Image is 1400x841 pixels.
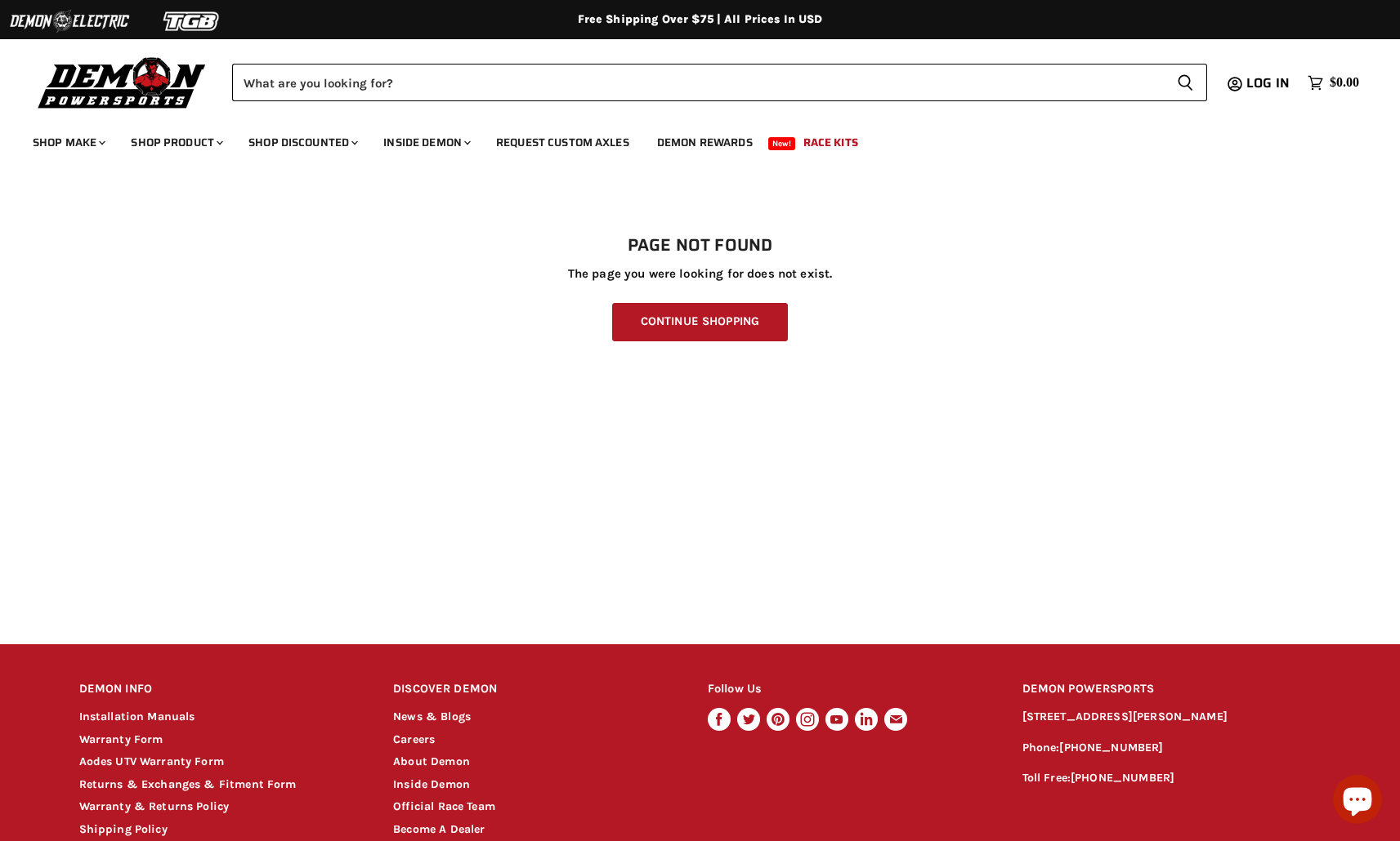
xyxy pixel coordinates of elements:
[8,6,131,37] img: Demon Electric Logo 2
[79,710,195,723] a: Installation Manuals
[47,12,1354,27] div: Free Shipping Over $75 | All Prices In USD
[1299,71,1367,95] a: $0.00
[232,64,1164,101] input: Search
[1246,73,1290,93] span: Log in
[1059,741,1163,754] a: [PHONE_NUMBER]
[371,126,481,159] a: Inside Demon
[1071,771,1174,785] a: [PHONE_NUMBER]
[119,126,233,159] a: Shop Product
[1239,76,1299,91] a: Log in
[484,126,642,159] a: Request Custom Axles
[393,732,435,746] a: Careers
[393,670,677,709] h2: DISCOVER DEMON
[1022,670,1322,709] h2: DEMON POWERSPORTS
[20,126,115,159] a: Shop Make
[1164,64,1207,101] button: Search
[232,64,1207,101] form: Product
[791,126,870,159] a: Race Kits
[1022,708,1322,727] p: [STREET_ADDRESS][PERSON_NAME]
[79,236,1322,256] h1: Page not found
[708,670,991,709] h2: Follow Us
[79,670,363,709] h2: DEMON INFO
[79,822,168,836] a: Shipping Policy
[768,137,796,150] span: New!
[236,126,368,159] a: Shop Discounted
[79,777,297,791] a: Returns & Exchanges & Fitment Form
[79,799,230,813] a: Warranty & Returns Policy
[612,303,788,341] a: Continue Shopping
[393,754,470,768] a: About Demon
[393,822,485,836] a: Become A Dealer
[79,754,224,768] a: Aodes UTV Warranty Form
[1022,769,1322,788] p: Toll Free:
[393,799,495,813] a: Official Race Team
[393,710,471,723] a: News & Blogs
[645,126,765,159] a: Demon Rewards
[1330,75,1359,91] span: $0.00
[20,119,1355,159] ul: Main menu
[1328,775,1387,828] inbox-online-store-chat: Shopify online store chat
[79,267,1322,281] p: The page you were looking for does not exist.
[131,6,253,37] img: TGB Logo 2
[393,777,470,791] a: Inside Demon
[33,53,212,111] img: Demon Powersports
[79,732,163,746] a: Warranty Form
[1022,739,1322,758] p: Phone:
